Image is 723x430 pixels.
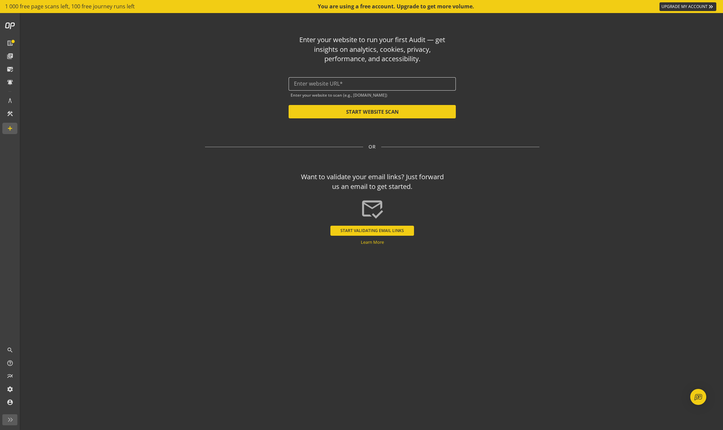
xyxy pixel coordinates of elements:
[708,3,714,10] mat-icon: keyboard_double_arrow_right
[361,239,384,245] a: Learn More
[291,91,387,98] mat-hint: Enter your website to scan (e.g., [DOMAIN_NAME])
[7,40,13,46] mat-icon: list_alt
[690,389,706,405] div: Open Intercom Messenger
[7,347,13,353] mat-icon: search
[298,35,447,64] div: Enter your website to run your first Audit — get insights on analytics, cookies, privacy, perform...
[369,143,376,150] span: OR
[7,66,13,73] mat-icon: mark_email_read
[7,399,13,406] mat-icon: account_circle
[289,105,456,118] button: START WEBSITE SCAN
[7,79,13,86] mat-icon: notifications_active
[294,81,450,87] input: Enter website URL*
[7,373,13,380] mat-icon: multiline_chart
[7,53,13,60] mat-icon: library_books
[360,197,384,220] mat-icon: mark_email_read
[7,386,13,393] mat-icon: settings
[318,3,475,10] div: You are using a free account. Upgrade to get more volume.
[7,360,13,366] mat-icon: help_outline
[298,172,447,191] div: Want to validate your email links? Just forward us an email to get started.
[7,125,13,132] mat-icon: add
[330,226,414,236] button: START VALIDATING EMAIL LINKS
[659,2,716,11] a: UPGRADE MY ACCOUNT
[7,97,13,104] mat-icon: architecture
[5,3,135,10] span: 1 000 free page scans left, 100 free journey runs left
[7,110,13,117] mat-icon: construction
